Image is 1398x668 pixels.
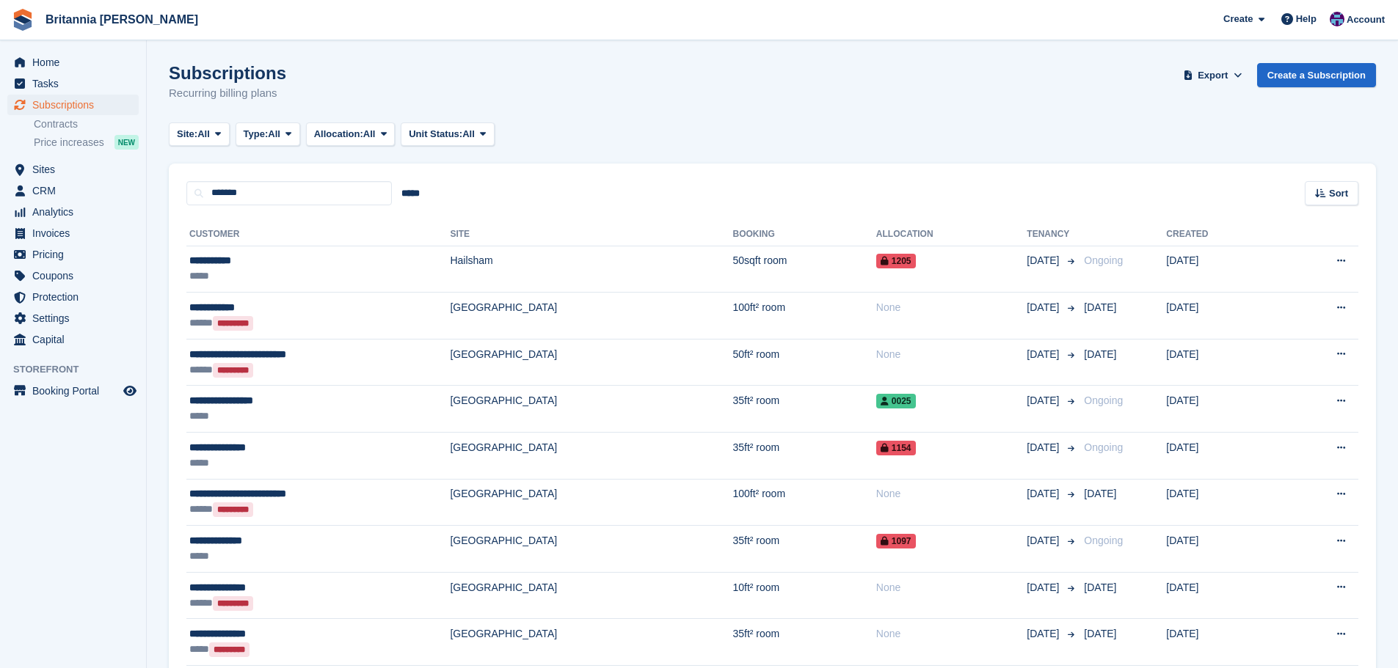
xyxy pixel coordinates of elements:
button: Unit Status: All [401,122,494,147]
span: [DATE] [1084,488,1116,499]
th: Created [1166,223,1277,246]
p: Recurring billing plans [169,85,286,102]
td: 100ft² room [732,479,875,526]
td: [DATE] [1166,526,1277,573]
div: None [876,486,1027,502]
td: 50sqft room [732,246,875,293]
span: Sort [1329,186,1348,201]
th: Allocation [876,223,1027,246]
td: 35ft² room [732,433,875,480]
td: [GEOGRAPHIC_DATA] [450,386,732,433]
a: menu [7,223,139,243]
td: [DATE] [1166,572,1277,619]
a: Contracts [34,117,139,131]
div: None [876,347,1027,362]
span: Ongoing [1084,394,1123,406]
span: All [462,127,475,142]
span: Create [1223,12,1253,26]
span: All [268,127,280,142]
span: [DATE] [1084,348,1116,360]
td: [GEOGRAPHIC_DATA] [450,339,732,386]
td: [DATE] [1166,386,1277,433]
span: Sites [32,159,120,180]
span: Settings [32,308,120,329]
a: Preview store [121,382,139,400]
span: 0025 [876,394,916,408]
td: 35ft² room [732,619,875,666]
td: [DATE] [1166,433,1277,480]
span: [DATE] [1027,253,1062,268]
span: All [363,127,376,142]
td: [DATE] [1166,293,1277,339]
div: None [876,300,1027,315]
span: [DATE] [1027,300,1062,315]
span: Unit Status: [409,127,462,142]
span: Invoices [32,223,120,243]
a: menu [7,265,139,286]
div: None [876,626,1027,642]
span: 1154 [876,441,916,455]
a: menu [7,73,139,94]
th: Tenancy [1027,223,1078,246]
img: Becca Clark [1330,12,1344,26]
span: Pricing [32,244,120,265]
span: Coupons [32,265,120,286]
td: 35ft² room [732,386,875,433]
span: Home [32,52,120,73]
span: Tasks [32,73,120,94]
td: 100ft² room [732,293,875,339]
span: Ongoing [1084,254,1123,266]
td: [GEOGRAPHIC_DATA] [450,572,732,619]
a: menu [7,52,139,73]
span: 1097 [876,534,916,548]
a: Price increases NEW [34,134,139,150]
span: [DATE] [1027,486,1062,502]
td: [GEOGRAPHIC_DATA] [450,526,732,573]
span: Ongoing [1084,535,1123,546]
a: menu [7,159,139,180]
a: Britannia [PERSON_NAME] [40,7,204,32]
td: [DATE] [1166,246,1277,293]
td: Hailsham [450,246,732,293]
td: [DATE] [1166,479,1277,526]
a: Create a Subscription [1257,63,1376,87]
span: Protection [32,287,120,307]
a: menu [7,180,139,201]
div: None [876,580,1027,595]
span: Export [1198,68,1228,83]
th: Customer [186,223,450,246]
span: [DATE] [1027,626,1062,642]
a: menu [7,244,139,265]
span: Subscriptions [32,95,120,115]
td: [GEOGRAPHIC_DATA] [450,619,732,666]
td: [DATE] [1166,339,1277,386]
img: stora-icon-8386f47178a22dfd0bd8f6a31ec36ba5ce8667c1dd55bd0f319d3a0aa187defe.svg [12,9,34,31]
td: 10ft² room [732,572,875,619]
td: [DATE] [1166,619,1277,666]
span: Allocation: [314,127,363,142]
a: menu [7,381,139,401]
span: Type: [244,127,269,142]
td: 50ft² room [732,339,875,386]
span: Site: [177,127,197,142]
span: [DATE] [1027,533,1062,548]
th: Site [450,223,732,246]
span: Help [1296,12,1317,26]
h1: Subscriptions [169,63,286,83]
span: Price increases [34,136,104,150]
span: Booking Portal [32,381,120,401]
button: Export [1181,63,1245,87]
span: [DATE] [1084,301,1116,313]
span: [DATE] [1027,580,1062,595]
a: menu [7,287,139,307]
span: [DATE] [1084,628,1116,639]
div: NEW [114,135,139,150]
span: Account [1347,12,1385,27]
span: [DATE] [1027,440,1062,455]
span: CRM [32,180,120,201]
span: All [197,127,210,142]
span: Storefront [13,362,146,377]
span: [DATE] [1027,347,1062,362]
td: [GEOGRAPHIC_DATA] [450,293,732,339]
td: [GEOGRAPHIC_DATA] [450,433,732,480]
